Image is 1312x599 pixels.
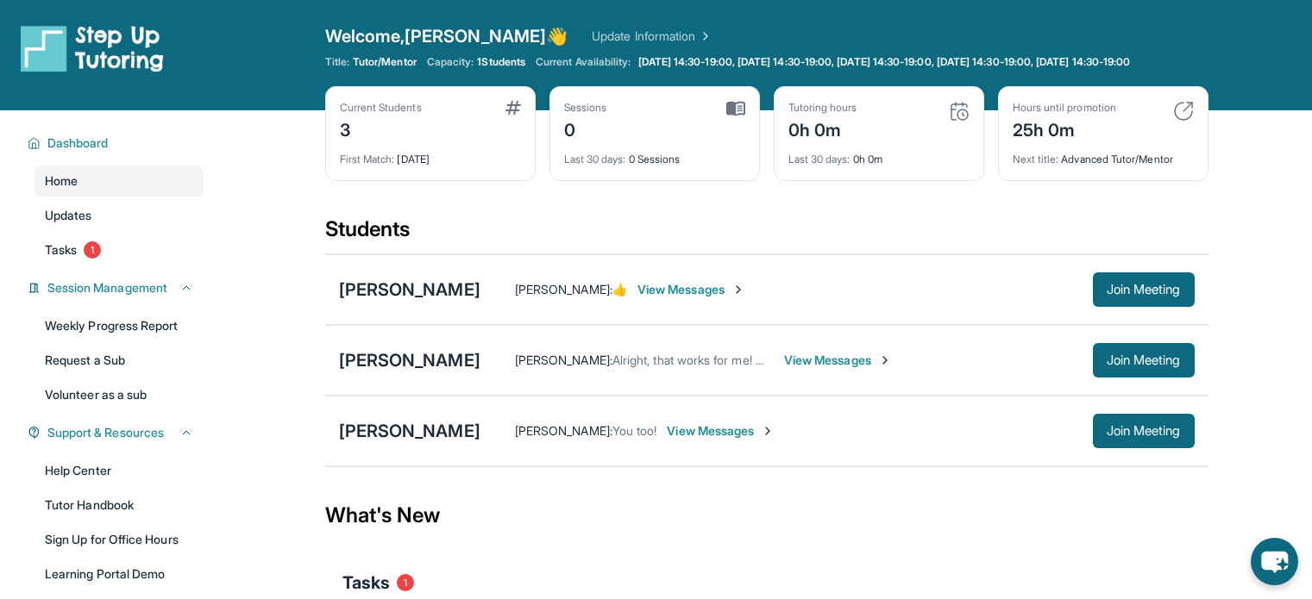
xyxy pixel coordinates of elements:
span: Join Meeting [1107,284,1181,295]
div: 0h 0m [788,115,857,142]
div: Students [325,215,1208,253]
a: Updates [35,200,204,231]
button: Session Management [41,279,193,296]
img: Chevron-Right [878,353,892,367]
span: Session Management [47,279,167,296]
a: [DATE] 14:30-19:00, [DATE] 14:30-19:00, [DATE] 14:30-19:00, [DATE] 14:30-19:00, [DATE] 14:30-19:00 [635,55,1134,69]
span: Tasks [342,571,390,595]
span: 1 [84,241,101,259]
img: Chevron-Right [731,283,745,296]
a: Home [35,165,204,197]
span: [PERSON_NAME] : [515,282,612,296]
button: Join Meeting [1093,343,1195,377]
a: Help Center [35,455,204,486]
span: Support & Resources [47,424,164,441]
span: Title: [325,55,349,69]
span: Join Meeting [1107,355,1181,365]
div: 3 [340,115,422,142]
span: [PERSON_NAME] : [515,423,612,438]
a: Request a Sub [35,345,204,376]
button: Dashboard [41,134,193,152]
div: 0h 0m [788,142,970,166]
button: Join Meeting [1093,272,1195,307]
span: Tutor/Mentor [353,55,417,69]
a: Learning Portal Demo [35,558,204,590]
img: Chevron-Right [761,424,775,438]
button: chat-button [1251,538,1298,585]
span: View Messages [637,281,745,298]
span: [DATE] 14:30-19:00, [DATE] 14:30-19:00, [DATE] 14:30-19:00, [DATE] 14:30-19:00, [DATE] 14:30-19:00 [638,55,1131,69]
div: [PERSON_NAME] [339,348,480,372]
a: Update Information [592,28,712,45]
span: Join Meeting [1107,426,1181,436]
div: [DATE] [340,142,521,166]
div: What's New [325,477,1208,553]
div: 25h 0m [1013,115,1116,142]
span: Alright, that works for me! We can get started [DATE] [612,353,899,367]
img: card [505,101,521,115]
div: [PERSON_NAME] [339,419,480,443]
span: Next title : [1013,153,1059,165]
a: Sign Up for Office Hours [35,524,204,555]
img: Chevron Right [695,28,712,45]
span: Home [45,172,78,190]
span: Dashboard [47,134,109,152]
span: Last 30 days : [788,153,851,165]
img: card [1173,101,1194,122]
a: Tasks1 [35,234,204,265]
div: Current Students [340,101,422,115]
span: View Messages [667,422,775,440]
span: Last 30 days : [564,153,626,165]
div: 0 Sessions [564,142,745,166]
span: Capacity: [427,55,474,69]
a: Weekly Progress Report [35,310,204,341]
div: Advanced Tutor/Mentor [1013,142,1194,166]
a: Tutor Handbook [35,490,204,521]
div: Sessions [564,101,607,115]
span: You too! [612,423,657,438]
span: Welcome, [PERSON_NAME] 👋 [325,24,568,48]
span: 1 [397,574,414,591]
span: Tasks [45,241,77,259]
span: 1 Students [477,55,525,69]
span: First Match : [340,153,395,165]
div: [PERSON_NAME] [339,278,480,302]
div: Tutoring hours [788,101,857,115]
button: Join Meeting [1093,414,1195,448]
span: [PERSON_NAME] : [515,353,612,367]
div: Hours until promotion [1013,101,1116,115]
span: 👍 [612,282,627,296]
img: card [726,101,745,116]
img: card [949,101,970,122]
span: View Messages [784,352,892,369]
div: 0 [564,115,607,142]
img: logo [21,24,164,72]
span: Current Availability: [536,55,631,69]
button: Support & Resources [41,424,193,441]
a: Volunteer as a sub [35,379,204,410]
span: Updates [45,207,92,224]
